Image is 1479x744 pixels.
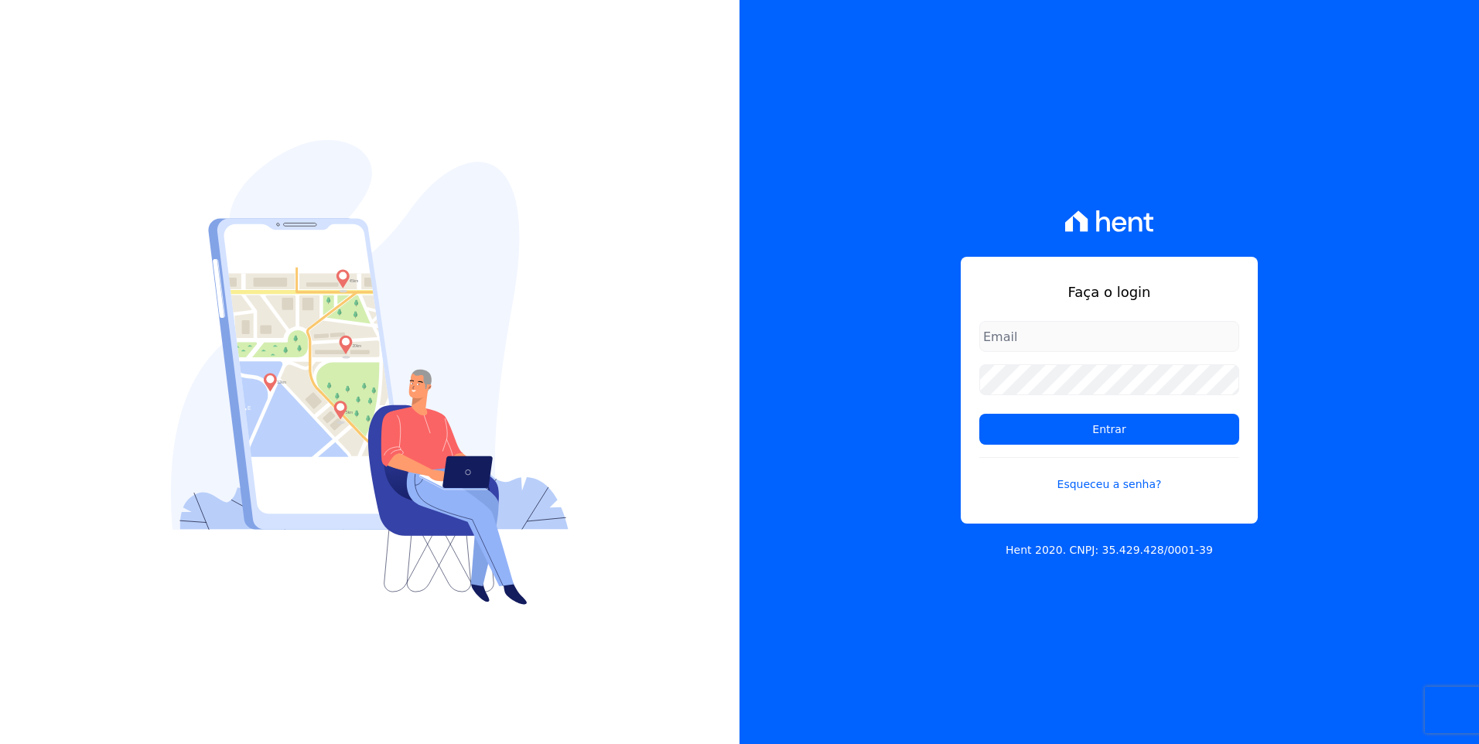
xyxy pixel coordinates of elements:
a: Esqueceu a senha? [979,457,1239,493]
img: Login [171,140,569,605]
p: Hent 2020. CNPJ: 35.429.428/0001-39 [1006,542,1213,558]
h1: Faça o login [979,282,1239,302]
input: Entrar [979,414,1239,445]
input: Email [979,321,1239,352]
